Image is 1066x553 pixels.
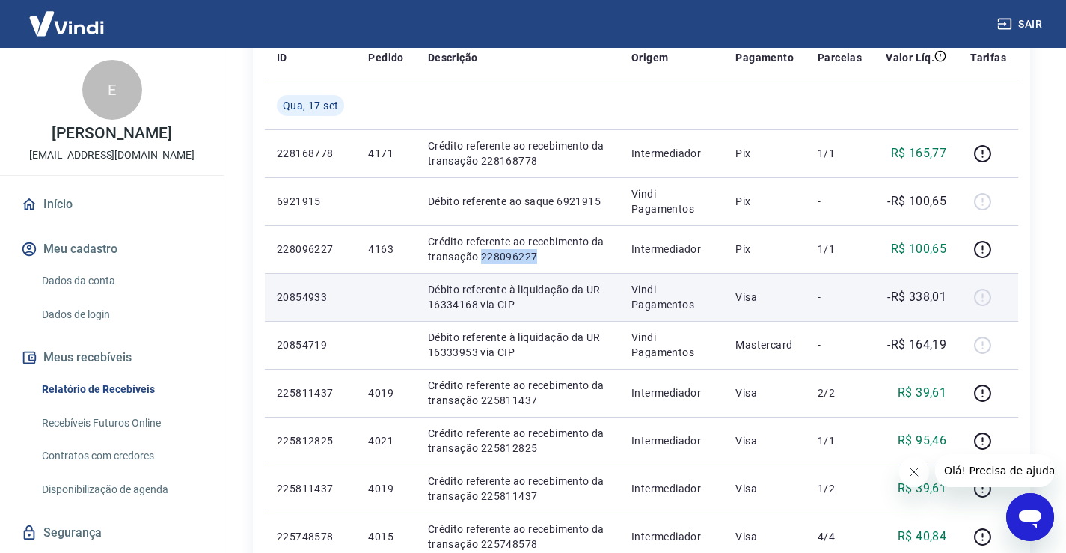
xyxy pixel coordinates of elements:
p: [PERSON_NAME] [52,126,171,141]
p: Crédito referente ao recebimento da transação 225811437 [428,474,607,504]
p: Intermediador [631,529,711,544]
a: Contratos com credores [36,441,206,471]
p: Intermediador [631,385,711,400]
p: Crédito referente ao recebimento da transação 225811437 [428,378,607,408]
p: 225812825 [277,433,344,448]
iframe: Botão para abrir a janela de mensagens [1006,493,1054,541]
p: 228096227 [277,242,344,257]
p: -R$ 338,01 [887,288,946,306]
p: - [818,290,862,305]
p: Débito referente ao saque 6921915 [428,194,607,209]
p: Tarifas [970,50,1006,65]
p: 4015 [368,529,403,544]
a: Recebíveis Futuros Online [36,408,206,439]
p: - [818,337,862,352]
span: Qua, 17 set [283,98,338,113]
p: R$ 165,77 [891,144,947,162]
p: - [818,194,862,209]
a: Início [18,188,206,221]
p: Pedido [368,50,403,65]
p: Valor Líq. [886,50,934,65]
p: 225748578 [277,529,344,544]
p: Parcelas [818,50,862,65]
p: -R$ 164,19 [887,336,946,354]
p: Crédito referente ao recebimento da transação 225748578 [428,522,607,552]
p: Vindi Pagamentos [631,330,711,360]
span: Olá! Precisa de ajuda? [9,10,126,22]
p: 225811437 [277,481,344,496]
p: Origem [631,50,668,65]
p: 20854933 [277,290,344,305]
p: Vindi Pagamentos [631,186,711,216]
a: Segurança [18,516,206,549]
p: 228168778 [277,146,344,161]
a: Dados de login [36,299,206,330]
p: R$ 95,46 [898,432,946,450]
p: 4021 [368,433,403,448]
p: Crédito referente ao recebimento da transação 228096227 [428,234,607,264]
button: Sair [994,10,1048,38]
p: Débito referente à liquidação da UR 16333953 via CIP [428,330,607,360]
p: Intermediador [631,146,711,161]
iframe: Mensagem da empresa [935,454,1054,487]
p: Visa [735,433,794,448]
p: Visa [735,385,794,400]
p: Intermediador [631,242,711,257]
p: 225811437 [277,385,344,400]
button: Meus recebíveis [18,341,206,374]
p: Crédito referente ao recebimento da transação 225812825 [428,426,607,456]
p: 4163 [368,242,403,257]
iframe: Fechar mensagem [899,457,929,487]
p: Intermediador [631,433,711,448]
p: Pagamento [735,50,794,65]
p: 1/1 [818,242,862,257]
a: Relatório de Recebíveis [36,374,206,405]
p: ID [277,50,287,65]
p: Visa [735,290,794,305]
p: [EMAIL_ADDRESS][DOMAIN_NAME] [29,147,194,163]
p: R$ 39,61 [898,384,946,402]
a: Dados da conta [36,266,206,296]
p: 20854719 [277,337,344,352]
p: R$ 100,65 [891,240,947,258]
p: 4019 [368,385,403,400]
p: Visa [735,529,794,544]
p: 4/4 [818,529,862,544]
p: Débito referente à liquidação da UR 16334168 via CIP [428,282,607,312]
button: Meu cadastro [18,233,206,266]
p: Descrição [428,50,478,65]
p: Vindi Pagamentos [631,282,711,312]
p: 4171 [368,146,403,161]
p: Pix [735,146,794,161]
p: Intermediador [631,481,711,496]
p: Pix [735,242,794,257]
p: -R$ 100,65 [887,192,946,210]
p: Visa [735,481,794,496]
p: R$ 40,84 [898,528,946,546]
p: Crédito referente ao recebimento da transação 228168778 [428,138,607,168]
p: 4019 [368,481,403,496]
img: Vindi [18,1,115,46]
p: 6921915 [277,194,344,209]
div: E [82,60,142,120]
p: 2/2 [818,385,862,400]
p: Pix [735,194,794,209]
p: 1/1 [818,433,862,448]
a: Disponibilização de agenda [36,474,206,505]
p: 1/1 [818,146,862,161]
p: 1/2 [818,481,862,496]
p: Mastercard [735,337,794,352]
p: R$ 39,61 [898,480,946,498]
